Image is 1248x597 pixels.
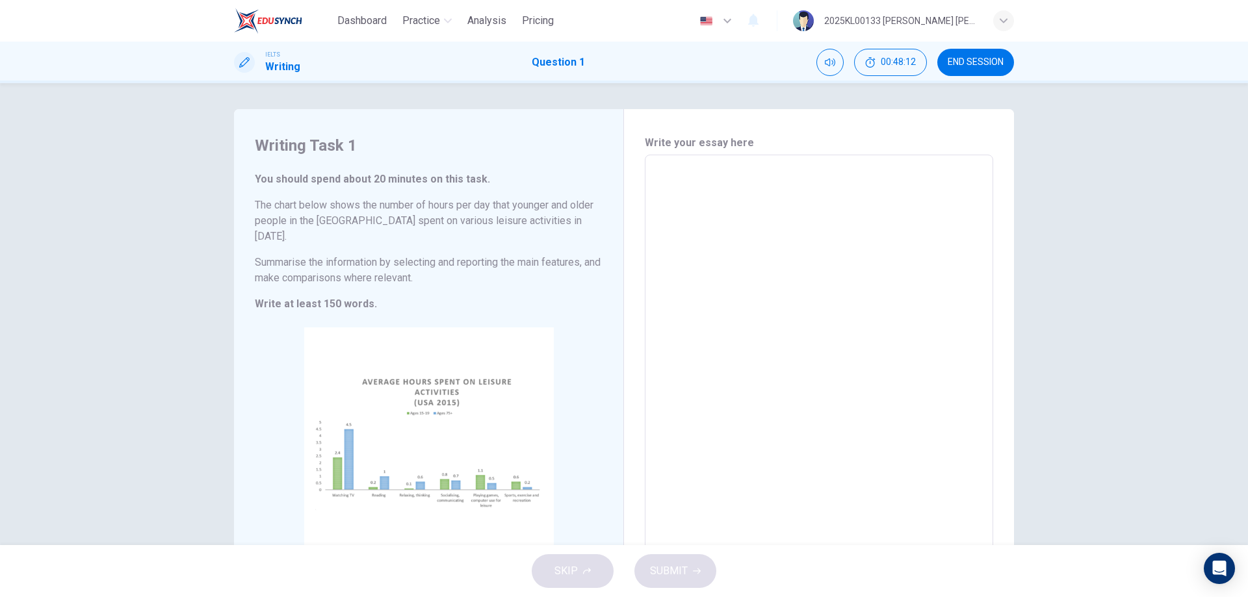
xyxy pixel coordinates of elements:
[337,13,387,29] span: Dashboard
[255,171,603,187] h6: You should spend about 20 minutes on this task.
[1204,553,1235,584] div: Open Intercom Messenger
[255,197,603,244] h6: The chart below shows the number of hours per day that younger and older people in the [GEOGRAPHI...
[265,50,280,59] span: IELTS
[462,9,512,32] button: Analysis
[255,135,603,156] h4: Writing Task 1
[645,135,993,151] h6: Write your essay here
[402,13,440,29] span: Practice
[937,49,1014,76] button: END SESSION
[467,13,506,29] span: Analysis
[698,16,714,26] img: en
[255,255,603,286] h6: Summarise the information by selecting and reporting the main features, and make comparisons wher...
[793,10,814,31] img: Profile picture
[881,57,916,68] span: 00:48:12
[854,49,927,76] button: 00:48:12
[332,9,392,32] button: Dashboard
[522,13,554,29] span: Pricing
[255,298,377,310] strong: Write at least 150 words.
[816,49,844,76] div: Mute
[265,59,300,75] h1: Writing
[234,8,302,34] img: EduSynch logo
[397,9,457,32] button: Practice
[854,49,927,76] div: Hide
[948,57,1004,68] span: END SESSION
[532,55,585,70] h1: Question 1
[824,13,978,29] div: 2025KL00133 [PERSON_NAME] [PERSON_NAME]
[517,9,559,32] button: Pricing
[234,8,332,34] a: EduSynch logo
